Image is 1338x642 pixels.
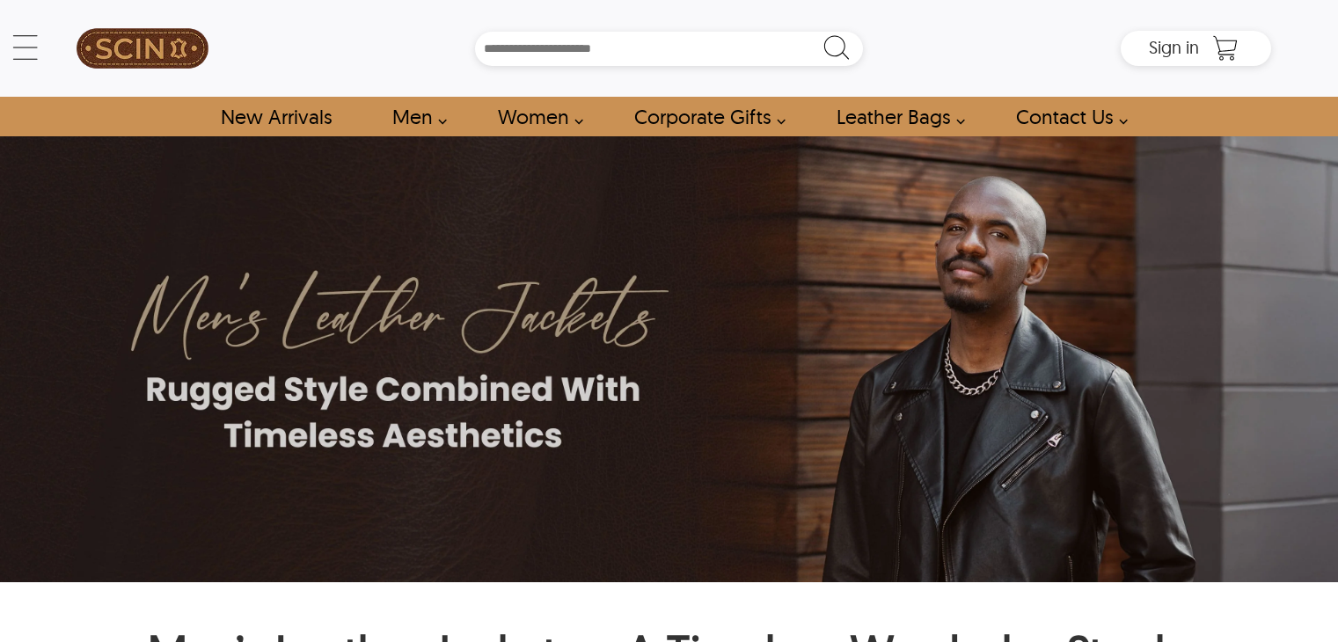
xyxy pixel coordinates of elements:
span: Sign in [1149,36,1199,58]
a: Shop New Arrivals [201,97,351,136]
a: SCIN [67,9,217,88]
a: Shopping Cart [1208,35,1243,62]
a: Sign in [1149,42,1199,56]
a: shop men's leather jackets [372,97,457,136]
a: Shop Leather Bags [816,97,975,136]
a: contact-us [996,97,1137,136]
a: Shop Women Leather Jackets [478,97,593,136]
img: SCIN [77,9,208,88]
a: Shop Leather Corporate Gifts [614,97,795,136]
